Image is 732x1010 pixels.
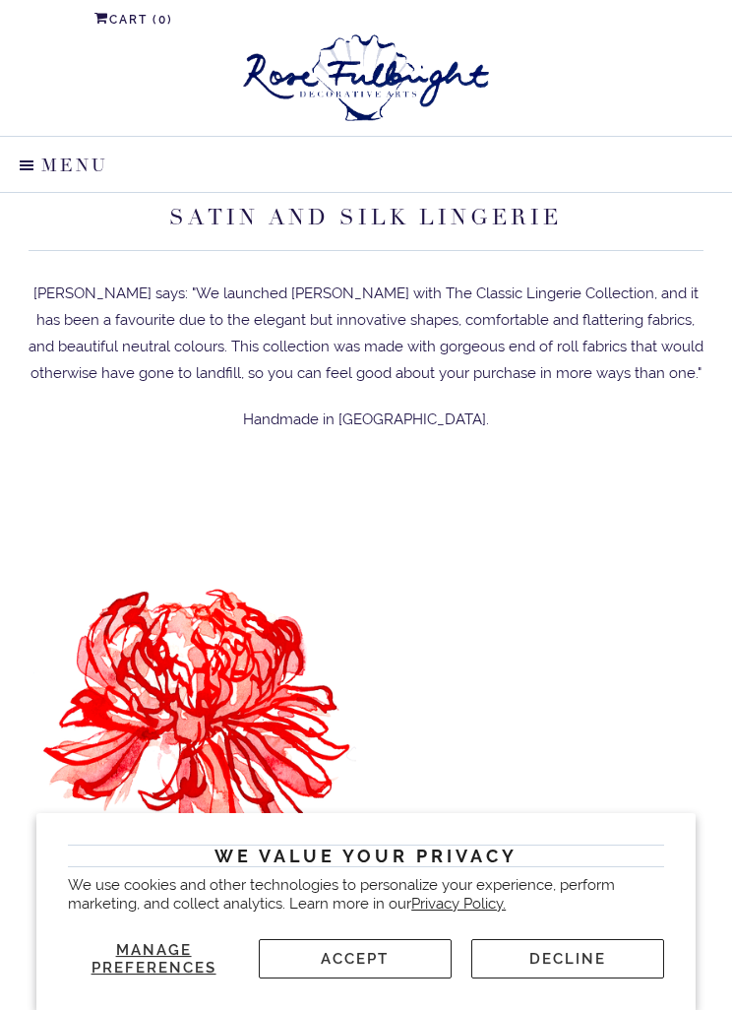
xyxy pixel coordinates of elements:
[91,941,216,977] span: Manage preferences
[29,407,704,433] p: Handmade in [GEOGRAPHIC_DATA].
[158,13,167,27] span: 0
[68,845,664,867] h2: We value your privacy
[29,477,356,970] img: Rose Fulbright Gift Card
[68,939,239,978] button: Manage preferences
[259,939,452,978] button: Accept
[471,939,664,978] button: Decline
[94,5,173,34] a: Cart (0)
[169,204,562,231] a: Satin and Silk Lingerie
[411,896,506,914] a: Privacy Policy.
[29,281,704,387] p: [PERSON_NAME] says: "We launched [PERSON_NAME] with The Classic Lingerie Collection, and it has b...
[68,876,664,915] p: We use cookies and other technologies to personalize your experience, perform marketing, and coll...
